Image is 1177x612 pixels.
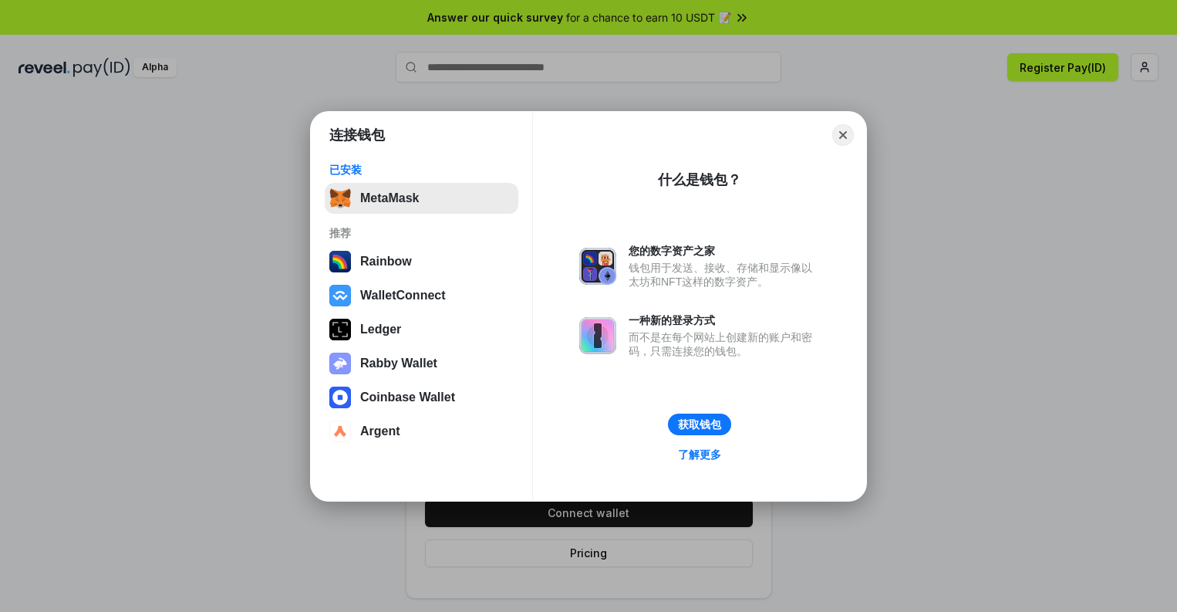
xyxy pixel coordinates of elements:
img: svg+xml,%3Csvg%20xmlns%3D%22http%3A%2F%2Fwww.w3.org%2F2000%2Fsvg%22%20width%3D%2228%22%20height%3... [329,319,351,340]
button: Close [832,124,854,146]
div: 获取钱包 [678,418,721,431]
div: 一种新的登录方式 [629,313,820,327]
div: Argent [360,424,400,438]
div: 您的数字资产之家 [629,244,820,258]
img: svg+xml,%3Csvg%20width%3D%22120%22%20height%3D%22120%22%20viewBox%3D%220%200%20120%20120%22%20fil... [329,251,351,272]
button: WalletConnect [325,280,518,311]
button: MetaMask [325,183,518,214]
img: svg+xml,%3Csvg%20width%3D%2228%22%20height%3D%2228%22%20viewBox%3D%220%200%2028%2028%22%20fill%3D... [329,285,351,306]
img: svg+xml,%3Csvg%20width%3D%2228%22%20height%3D%2228%22%20viewBox%3D%220%200%2028%2028%22%20fill%3D... [329,387,351,408]
div: 推荐 [329,226,514,240]
a: 了解更多 [669,445,730,465]
img: svg+xml,%3Csvg%20xmlns%3D%22http%3A%2F%2Fwww.w3.org%2F2000%2Fsvg%22%20fill%3D%22none%22%20viewBox... [329,353,351,374]
img: svg+xml,%3Csvg%20xmlns%3D%22http%3A%2F%2Fwww.w3.org%2F2000%2Fsvg%22%20fill%3D%22none%22%20viewBox... [579,248,616,285]
div: 而不是在每个网站上创建新的账户和密码，只需连接您的钱包。 [629,330,820,358]
img: svg+xml,%3Csvg%20fill%3D%22none%22%20height%3D%2233%22%20viewBox%3D%220%200%2035%2033%22%20width%... [329,188,351,209]
button: 获取钱包 [668,414,731,435]
div: 什么是钱包？ [658,171,741,189]
button: Rainbow [325,246,518,277]
img: svg+xml,%3Csvg%20xmlns%3D%22http%3A%2F%2Fwww.w3.org%2F2000%2Fsvg%22%20fill%3D%22none%22%20viewBox... [579,317,616,354]
div: Rainbow [360,255,412,269]
button: Argent [325,416,518,447]
button: Rabby Wallet [325,348,518,379]
button: Ledger [325,314,518,345]
div: 钱包用于发送、接收、存储和显示像以太坊和NFT这样的数字资产。 [629,261,820,289]
div: WalletConnect [360,289,446,303]
div: 了解更多 [678,448,721,462]
h1: 连接钱包 [329,126,385,144]
img: svg+xml,%3Csvg%20width%3D%2228%22%20height%3D%2228%22%20viewBox%3D%220%200%2028%2028%22%20fill%3D... [329,421,351,442]
div: Coinbase Wallet [360,391,455,404]
div: Rabby Wallet [360,357,437,370]
div: Ledger [360,323,401,336]
button: Coinbase Wallet [325,382,518,413]
div: MetaMask [360,191,419,205]
div: 已安装 [329,163,514,177]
